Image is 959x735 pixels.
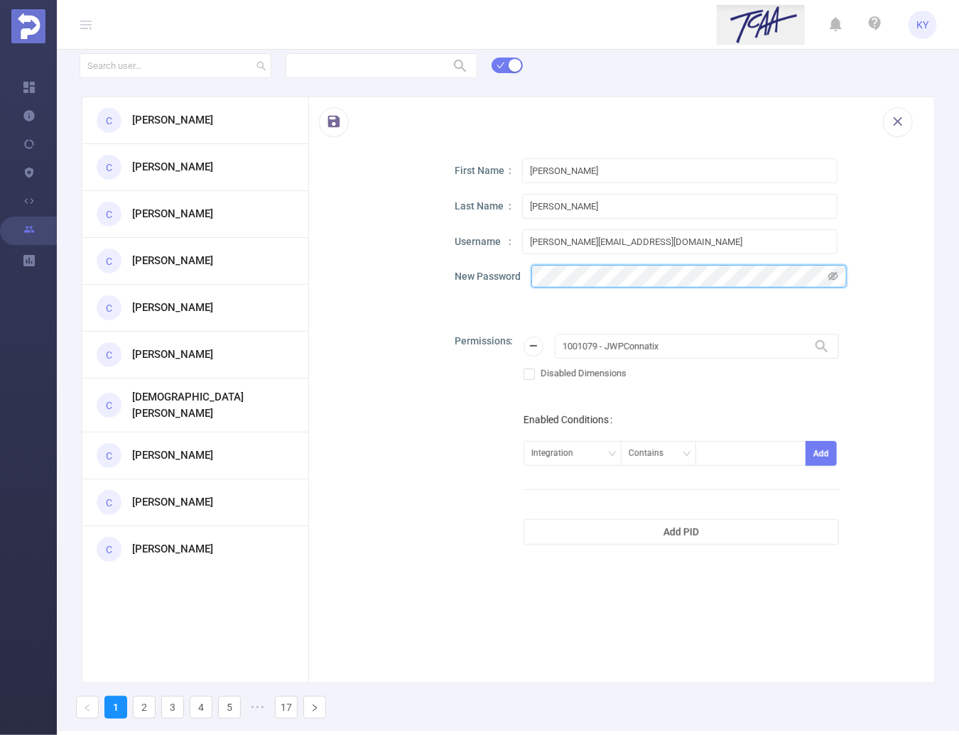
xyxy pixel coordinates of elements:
[455,234,511,249] p: Username
[106,391,112,420] span: C
[190,697,212,718] a: 4
[132,347,213,363] h3: [PERSON_NAME]
[310,704,319,712] i: icon: right
[524,337,543,356] button: icon: minus
[806,441,837,466] button: Add
[219,697,240,718] a: 5
[455,163,511,178] p: First Name
[524,414,618,425] label: Enabled Conditions
[455,269,521,284] p: New Password
[106,442,112,470] span: C
[522,194,838,219] input: Last Name
[132,300,213,316] h3: [PERSON_NAME]
[104,696,127,719] li: 1
[535,368,632,379] span: Disabled Dimensions
[11,9,45,43] img: Protected Media
[83,704,92,712] i: icon: left
[106,247,112,276] span: C
[132,112,213,129] h3: [PERSON_NAME]
[132,206,213,222] h3: [PERSON_NAME]
[106,294,112,322] span: C
[132,159,213,175] h3: [PERSON_NAME]
[683,450,691,459] i: icon: down
[246,696,269,719] span: •••
[106,535,112,564] span: C
[608,450,617,459] i: icon: down
[132,389,283,421] h3: [DEMOGRAPHIC_DATA][PERSON_NAME]
[132,494,213,511] h3: [PERSON_NAME]
[106,107,112,135] span: C
[246,696,269,719] li: Next 5 Pages
[828,271,838,281] i: icon: eye-invisible
[303,696,326,719] li: Next Page
[134,697,155,718] a: 2
[522,229,838,254] input: Username
[132,541,213,557] h3: [PERSON_NAME]
[190,696,212,719] li: 4
[106,489,112,517] span: C
[275,696,298,719] li: 17
[161,696,184,719] li: 3
[455,334,513,349] p: Permissions
[629,442,673,465] div: Contains
[133,696,156,719] li: 2
[132,253,213,269] h3: [PERSON_NAME]
[522,158,838,183] input: First Name
[218,696,241,719] li: 5
[497,61,505,70] i: icon: check
[105,697,126,718] a: 1
[76,696,99,719] li: Previous Page
[132,447,213,464] h3: [PERSON_NAME]
[256,61,266,71] i: icon: search
[106,153,112,182] span: C
[276,697,297,718] a: 17
[106,341,112,369] span: C
[917,11,929,39] span: KY
[162,697,183,718] a: 3
[455,199,511,214] p: Last Name
[524,519,839,545] button: Add PID
[531,442,583,465] div: Integration
[80,53,271,78] input: Search user...
[106,200,112,229] span: C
